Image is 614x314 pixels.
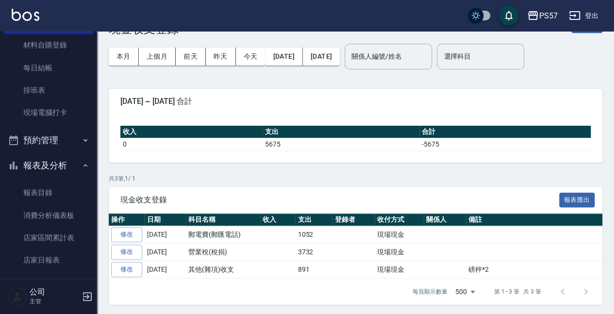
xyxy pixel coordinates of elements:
[139,48,176,66] button: 上個月
[186,214,260,226] th: 科目名稱
[295,244,332,261] td: 3732
[559,195,595,204] a: 報表匯出
[111,262,142,277] a: 修改
[120,138,263,150] td: 0
[263,138,419,150] td: 5675
[565,7,602,25] button: 登出
[145,261,186,278] td: [DATE]
[30,297,79,306] p: 主管
[260,214,296,226] th: 收入
[186,244,260,261] td: 營業稅(稅捐)
[206,48,236,66] button: 昨天
[4,182,93,204] a: 報表目錄
[111,227,142,242] a: 修改
[4,101,93,124] a: 現場電腦打卡
[8,287,27,306] img: Person
[4,153,93,178] button: 報表及分析
[120,126,263,138] th: 收入
[523,6,561,26] button: PS57
[236,48,266,66] button: 今天
[4,57,93,79] a: 每日結帳
[145,226,186,244] td: [DATE]
[295,261,332,278] td: 891
[186,226,260,244] td: 郵電費(郵匯電話)
[4,249,93,271] a: 店家日報表
[30,287,79,297] h5: 公司
[109,174,602,183] p: 共 3 筆, 1 / 1
[419,126,591,138] th: 合計
[539,10,557,22] div: PS57
[332,214,375,226] th: 登錄者
[494,287,541,296] p: 第 1–3 筆 共 3 筆
[109,214,145,226] th: 操作
[375,226,424,244] td: 現場現金
[265,48,302,66] button: [DATE]
[4,79,93,101] a: 排班表
[424,214,466,226] th: 關係人
[111,245,142,260] a: 修改
[375,214,424,226] th: 收付方式
[375,244,424,261] td: 現場現金
[4,128,93,153] button: 預約管理
[12,9,39,21] img: Logo
[120,97,591,106] span: [DATE] ~ [DATE] 合計
[263,126,419,138] th: 支出
[375,261,424,278] td: 現場現金
[4,271,93,294] a: 店家排行榜
[145,244,186,261] td: [DATE]
[109,48,139,66] button: 本月
[413,287,448,296] p: 每頁顯示數量
[4,204,93,227] a: 消費分析儀表板
[120,195,559,205] span: 現金收支登錄
[145,214,186,226] th: 日期
[303,48,340,66] button: [DATE]
[176,48,206,66] button: 前天
[4,227,93,249] a: 店家區間累計表
[559,193,595,208] button: 報表匯出
[295,226,332,244] td: 1052
[4,34,93,56] a: 材料自購登錄
[295,214,332,226] th: 支出
[419,138,591,150] td: -5675
[186,261,260,278] td: 其他(雜項)收支
[451,279,479,305] div: 500
[499,6,518,25] button: save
